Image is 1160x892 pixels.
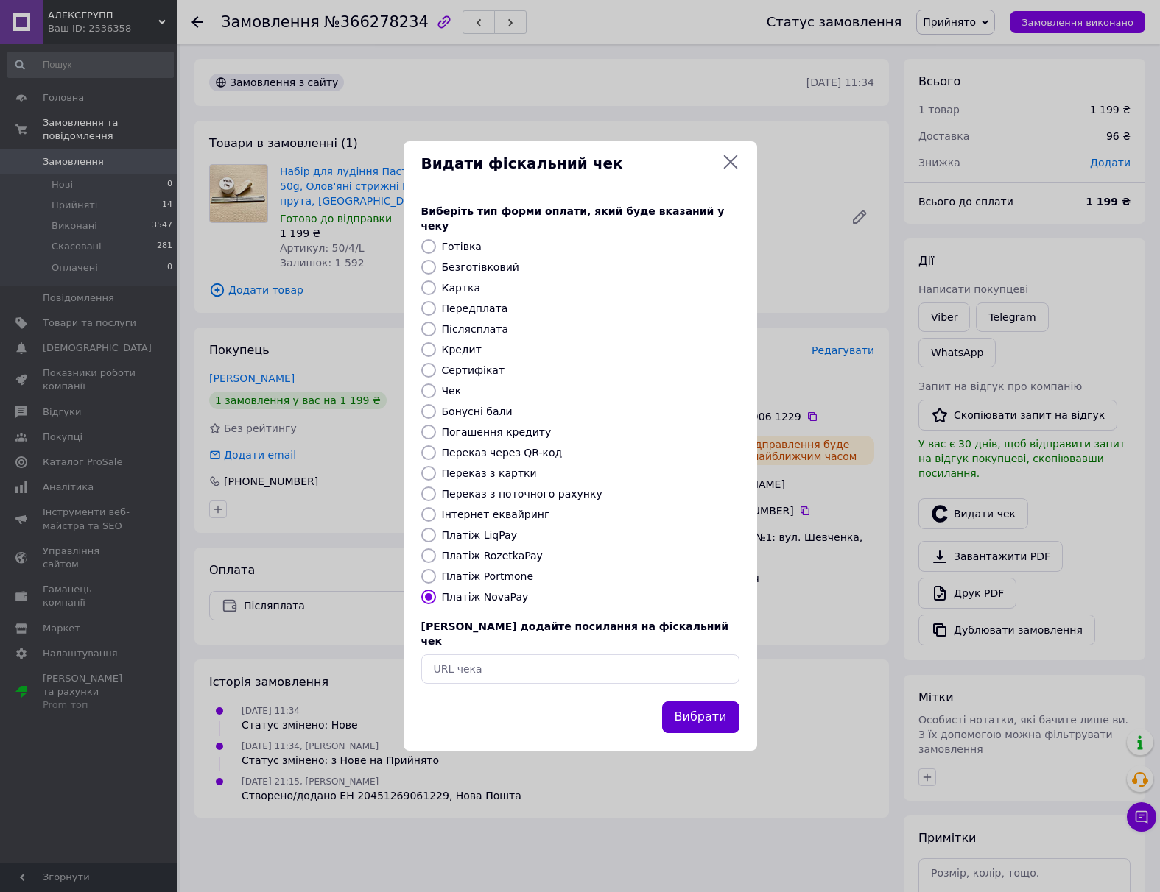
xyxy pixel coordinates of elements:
label: Безготівковий [442,261,519,273]
label: Інтернет еквайринг [442,509,550,520]
span: Виберіть тип форми оплати, який буде вказаний у чеку [421,205,725,232]
label: Сертифікат [442,364,505,376]
label: Передплата [442,302,508,314]
label: Платіж Portmone [442,570,534,582]
label: Платіж NovaPay [442,591,529,603]
label: Переказ через QR-код [442,447,563,459]
label: Бонусні бали [442,406,513,417]
input: URL чека [421,654,739,684]
label: Погашення кредиту [442,426,552,438]
label: Чек [442,385,462,397]
label: Кредит [442,344,482,355]
span: Видати фіскальний чек [421,153,716,174]
button: Вибрати [662,701,739,733]
label: Платіж RozetkaPay [442,550,543,562]
label: Переказ з поточного рахунку [442,488,602,500]
label: Переказ з картки [442,467,537,479]
label: Картка [442,282,481,294]
span: [PERSON_NAME] додайте посилання на фіскальний чек [421,620,729,647]
label: Післясплата [442,323,509,335]
label: Готівка [442,241,482,252]
label: Платіж LiqPay [442,529,517,541]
